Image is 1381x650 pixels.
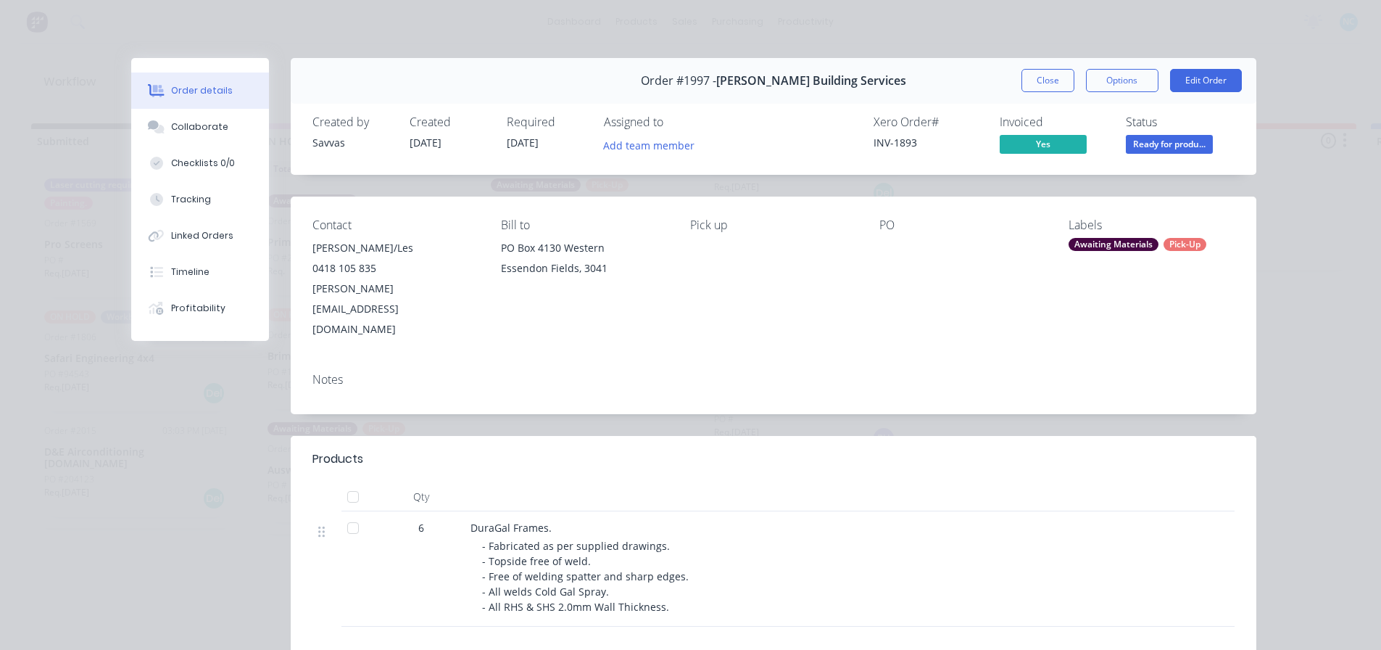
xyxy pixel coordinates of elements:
[312,115,392,129] div: Created by
[595,135,702,155] button: Add team member
[171,193,211,206] div: Tracking
[131,181,269,218] button: Tracking
[410,136,441,149] span: [DATE]
[1170,69,1242,92] button: Edit Order
[874,115,982,129] div: Xero Order #
[131,254,269,290] button: Timeline
[378,482,465,511] div: Qty
[312,373,1235,387] div: Notes
[312,238,478,340] div: [PERSON_NAME]/Les0418 105 835[PERSON_NAME][EMAIL_ADDRESS][DOMAIN_NAME]
[171,229,233,242] div: Linked Orders
[507,136,539,149] span: [DATE]
[131,109,269,145] button: Collaborate
[874,135,982,150] div: INV-1893
[879,218,1045,232] div: PO
[131,218,269,254] button: Linked Orders
[171,84,233,97] div: Order details
[131,73,269,109] button: Order details
[1086,69,1158,92] button: Options
[131,290,269,326] button: Profitability
[482,539,692,614] span: - Fabricated as per supplied drawings. - Topside free of weld. - Free of welding spatter and shar...
[171,302,225,315] div: Profitability
[312,258,478,279] div: 0418 105 835
[1126,135,1213,157] button: Ready for produ...
[410,115,489,129] div: Created
[690,218,856,232] div: Pick up
[1021,69,1074,92] button: Close
[1126,115,1235,129] div: Status
[604,135,702,155] button: Add team member
[1126,135,1213,153] span: Ready for produ...
[171,157,235,170] div: Checklists 0/0
[418,520,424,535] span: 6
[312,218,478,232] div: Contact
[171,266,210,279] div: Timeline
[1069,218,1235,232] div: Labels
[507,115,586,129] div: Required
[312,279,478,340] div: [PERSON_NAME][EMAIL_ADDRESS][DOMAIN_NAME]
[501,238,667,284] div: PO Box 4130 WesternEssendon Fields, 3041
[171,120,228,133] div: Collaborate
[312,451,363,468] div: Products
[312,135,392,150] div: Savvas
[641,74,716,88] span: Order #1997 -
[1000,135,1087,153] span: Yes
[131,145,269,181] button: Checklists 0/0
[501,258,667,279] div: Essendon Fields, 3041
[1069,238,1158,251] div: Awaiting Materials
[1000,115,1108,129] div: Invoiced
[1164,238,1206,251] div: Pick-Up
[604,115,749,129] div: Assigned to
[501,238,667,258] div: PO Box 4130 Western
[716,74,906,88] span: [PERSON_NAME] Building Services
[312,238,478,258] div: [PERSON_NAME]/Les
[501,218,667,232] div: Bill to
[470,521,552,535] span: DuraGal Frames.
